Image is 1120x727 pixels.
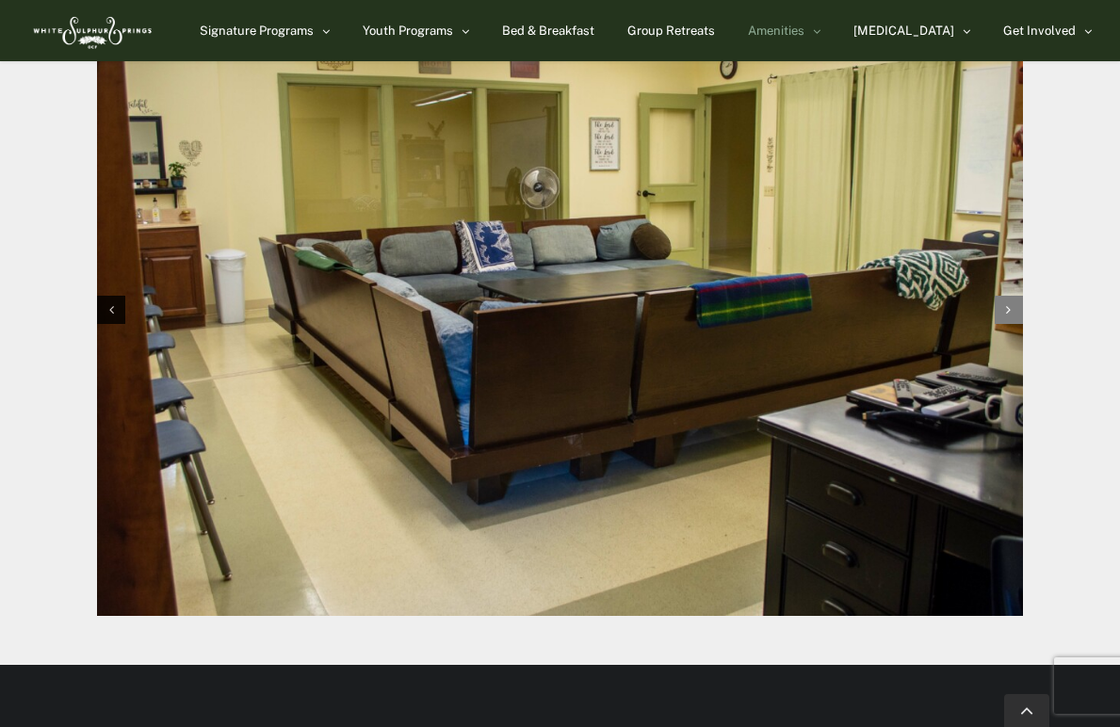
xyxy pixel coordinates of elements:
[200,24,314,37] span: Signature Programs
[28,5,154,57] img: White Sulphur Springs Logo
[627,24,715,37] span: Group Retreats
[995,296,1023,324] div: Next slide
[97,296,125,324] div: Previous slide
[748,24,804,37] span: Amenities
[1003,24,1076,37] span: Get Involved
[502,24,594,37] span: Bed & Breakfast
[363,24,453,37] span: Youth Programs
[853,24,954,37] span: [MEDICAL_DATA]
